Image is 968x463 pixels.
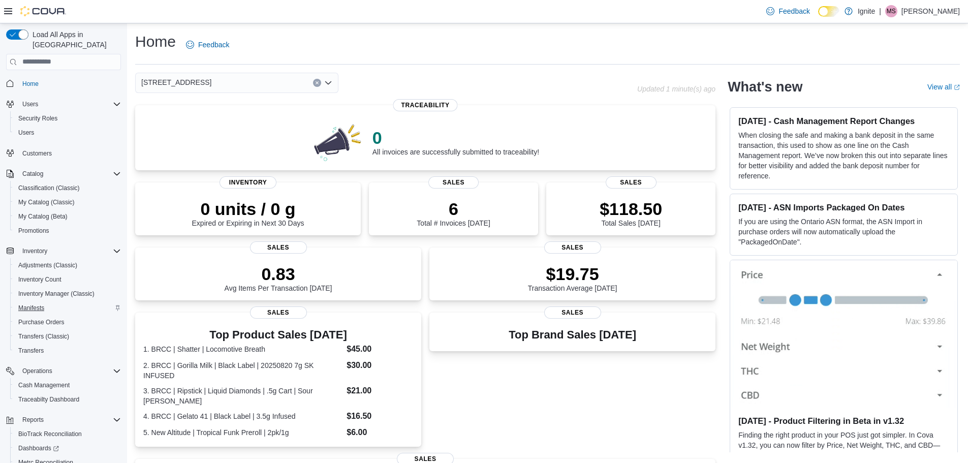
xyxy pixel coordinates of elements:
[14,127,121,139] span: Users
[637,85,715,93] p: Updated 1 minute(s) ago
[18,245,51,257] button: Inventory
[606,176,657,189] span: Sales
[10,392,125,407] button: Traceabilty Dashboard
[198,40,229,50] span: Feedback
[18,98,121,110] span: Users
[18,261,77,269] span: Adjustments (Classic)
[738,202,949,212] h3: [DATE] - ASN Imports Packaged On Dates
[14,428,86,440] a: BioTrack Reconciliation
[2,97,125,111] button: Users
[14,316,69,328] a: Purchase Orders
[14,259,121,271] span: Adjustments (Classic)
[2,244,125,258] button: Inventory
[14,112,61,125] a: Security Roles
[14,330,73,343] a: Transfers (Classic)
[18,332,69,341] span: Transfers (Classic)
[18,347,44,355] span: Transfers
[28,29,121,50] span: Load All Apps in [GEOGRAPHIC_DATA]
[18,184,80,192] span: Classification (Classic)
[18,365,56,377] button: Operations
[18,77,121,90] span: Home
[2,413,125,427] button: Reports
[762,1,814,21] a: Feedback
[14,182,84,194] a: Classification (Classic)
[14,345,121,357] span: Transfers
[22,149,52,158] span: Customers
[22,367,52,375] span: Operations
[10,344,125,358] button: Transfers
[10,378,125,392] button: Cash Management
[728,79,802,95] h2: What's new
[347,343,413,355] dd: $45.00
[954,84,960,90] svg: External link
[18,168,121,180] span: Catalog
[18,198,75,206] span: My Catalog (Classic)
[10,329,125,344] button: Transfers (Classic)
[18,212,68,221] span: My Catalog (Beta)
[347,426,413,439] dd: $6.00
[18,147,56,160] a: Customers
[544,306,601,319] span: Sales
[10,209,125,224] button: My Catalog (Beta)
[738,130,949,181] p: When closing the safe and making a bank deposit in the same transaction, this used to show as one...
[858,5,875,17] p: Ignite
[18,444,59,452] span: Dashboards
[600,199,662,219] p: $118.50
[18,365,121,377] span: Operations
[10,126,125,140] button: Users
[14,196,79,208] a: My Catalog (Classic)
[14,393,83,406] a: Traceabilty Dashboard
[18,114,57,122] span: Security Roles
[428,176,479,189] span: Sales
[10,301,125,315] button: Manifests
[14,330,121,343] span: Transfers (Classic)
[738,416,949,426] h3: [DATE] - Product Filtering in Beta in v1.32
[14,379,121,391] span: Cash Management
[250,241,307,254] span: Sales
[10,427,125,441] button: BioTrack Reconciliation
[18,245,121,257] span: Inventory
[372,128,539,156] div: All invoices are successfully submitted to traceability!
[10,111,125,126] button: Security Roles
[778,6,809,16] span: Feedback
[14,288,121,300] span: Inventory Manager (Classic)
[18,147,121,160] span: Customers
[347,410,413,422] dd: $16.50
[14,259,81,271] a: Adjustments (Classic)
[22,100,38,108] span: Users
[18,275,61,284] span: Inventory Count
[18,78,43,90] a: Home
[10,287,125,301] button: Inventory Manager (Classic)
[192,199,304,227] div: Expired or Expiring in Next 30 Days
[20,6,66,16] img: Cova
[14,182,121,194] span: Classification (Classic)
[18,227,49,235] span: Promotions
[14,316,121,328] span: Purchase Orders
[22,247,47,255] span: Inventory
[393,99,458,111] span: Traceability
[417,199,490,219] p: 6
[141,76,211,88] span: [STREET_ADDRESS]
[313,79,321,87] button: Clear input
[143,344,342,354] dt: 1. BRCC | Shatter | Locomotive Breath
[143,411,342,421] dt: 4. BRCC | Gelato 41 | Black Label | 3.5g Infused
[18,290,95,298] span: Inventory Manager (Classic)
[18,129,34,137] span: Users
[738,116,949,126] h3: [DATE] - Cash Management Report Changes
[14,210,121,223] span: My Catalog (Beta)
[885,5,897,17] div: Maddison Smith
[2,167,125,181] button: Catalog
[22,80,39,88] span: Home
[14,442,121,454] span: Dashboards
[10,272,125,287] button: Inventory Count
[2,364,125,378] button: Operations
[347,385,413,397] dd: $21.00
[14,302,121,314] span: Manifests
[18,304,44,312] span: Manifests
[143,386,342,406] dt: 3. BRCC | Ripstick | Liquid Diamonds | .5g Cart | Sour [PERSON_NAME]
[18,98,42,110] button: Users
[135,32,176,52] h1: Home
[10,315,125,329] button: Purchase Orders
[14,112,121,125] span: Security Roles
